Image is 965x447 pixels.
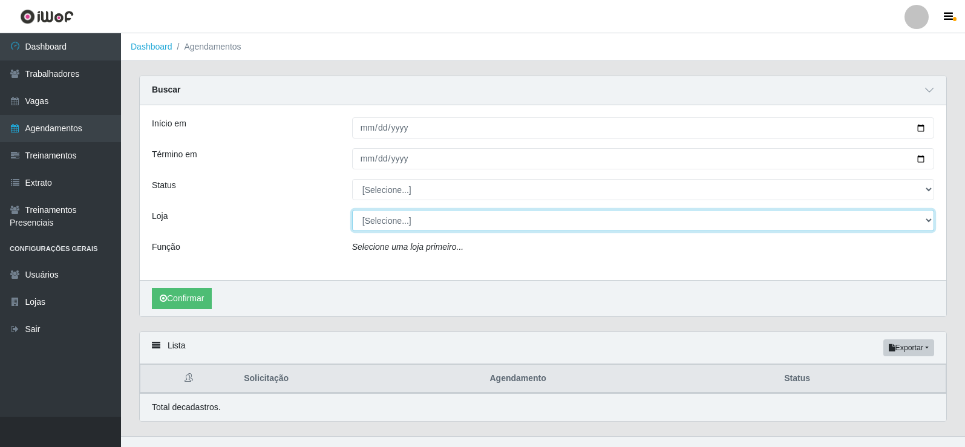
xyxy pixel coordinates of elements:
i: Selecione uma loja primeiro... [352,242,463,252]
nav: breadcrumb [121,33,965,61]
div: Lista [140,332,946,364]
strong: Buscar [152,85,180,94]
p: Total de cadastros. [152,401,221,414]
label: Início em [152,117,186,130]
input: 00/00/0000 [352,117,934,139]
li: Agendamentos [172,41,241,53]
input: 00/00/0000 [352,148,934,169]
label: Loja [152,210,168,223]
a: Dashboard [131,42,172,51]
th: Solicitação [237,365,482,393]
label: Término em [152,148,197,161]
label: Status [152,179,176,192]
button: Confirmar [152,288,212,309]
img: CoreUI Logo [20,9,74,24]
th: Status [777,365,946,393]
th: Agendamento [482,365,777,393]
button: Exportar [883,339,934,356]
label: Função [152,241,180,253]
